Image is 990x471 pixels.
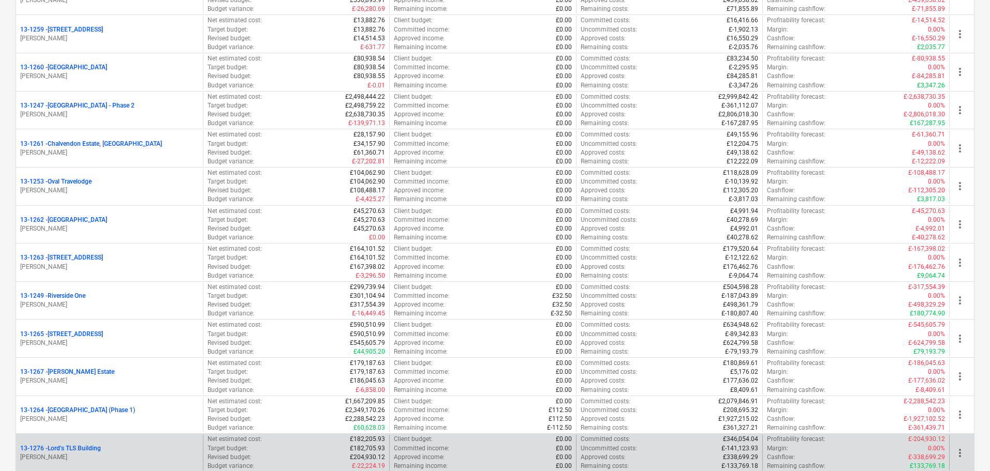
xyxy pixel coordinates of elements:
p: £0.00 [556,271,572,280]
p: Remaining income : [394,195,448,204]
div: 13-1259 -[STREET_ADDRESS][PERSON_NAME] [20,25,199,43]
p: £104,062.90 [350,169,385,177]
p: £-16,550.29 [912,34,945,43]
p: £0.00 [556,207,572,216]
p: £112,305.20 [723,186,758,195]
span: more_vert [954,332,966,345]
p: 13-1249 - Riverside One [20,292,85,300]
p: 0.00% [928,101,945,110]
span: more_vert [954,218,966,231]
p: Remaining cashflow : [767,119,825,128]
p: Cashflow : [767,110,795,119]
p: £0.00 [556,186,572,195]
p: £28,157.90 [353,130,385,139]
div: 13-1260 -[GEOGRAPHIC_DATA][PERSON_NAME] [20,63,199,81]
p: Target budget : [208,292,248,300]
p: Approved costs : [581,110,626,119]
p: Profitability forecast : [767,245,825,253]
p: £4,992.01 [730,224,758,233]
p: 0.00% [928,140,945,148]
p: £-12,122.62 [725,253,758,262]
p: £-4,425.27 [356,195,385,204]
p: £45,270.63 [353,224,385,233]
p: Client budget : [394,16,433,25]
p: Target budget : [208,177,248,186]
p: Committed costs : [581,283,630,292]
p: Revised budget : [208,263,252,271]
span: more_vert [954,370,966,383]
p: Remaining income : [394,119,448,128]
p: Uncommitted costs : [581,25,637,34]
p: [PERSON_NAME] [20,72,199,81]
p: Cashflow : [767,186,795,195]
div: 13-1265 -[STREET_ADDRESS][PERSON_NAME] [20,330,199,347]
p: Committed income : [394,292,449,300]
p: Budget variance : [208,43,254,52]
p: Remaining income : [394,233,448,242]
p: £13,882.76 [353,16,385,25]
p: Committed costs : [581,245,630,253]
p: Committed costs : [581,207,630,216]
div: 13-1261 -Chalvendon Estate, [GEOGRAPHIC_DATA][PERSON_NAME] [20,140,199,157]
p: 13-1247 - [GEOGRAPHIC_DATA] - Phase 2 [20,101,135,110]
p: Target budget : [208,101,248,110]
p: £-167,398.02 [908,245,945,253]
p: £2,035.77 [917,43,945,52]
p: Remaining cashflow : [767,43,825,52]
p: Target budget : [208,63,248,72]
p: £-40,278.62 [912,233,945,242]
p: Target budget : [208,216,248,224]
p: Budget variance : [208,81,254,90]
p: Remaining costs : [581,81,629,90]
p: Remaining costs : [581,43,629,52]
p: £83,234.50 [727,54,758,63]
p: Remaining income : [394,157,448,166]
p: £0.00 [556,93,572,101]
p: £-1,902.13 [729,25,758,34]
p: £-317,554.39 [908,283,945,292]
p: 13-1253 - Oval Travelodge [20,177,92,186]
p: £16,416.66 [727,16,758,25]
p: £179,520.64 [723,245,758,253]
p: Net estimated cost : [208,245,262,253]
p: Budget variance : [208,233,254,242]
p: £0.00 [556,110,572,119]
p: 13-1259 - [STREET_ADDRESS] [20,25,103,34]
p: £-12,222.09 [912,157,945,166]
p: £0.00 [556,119,572,128]
p: £14,514.53 [353,34,385,43]
p: £0.00 [556,253,572,262]
p: Approved costs : [581,186,626,195]
p: Approved costs : [581,34,626,43]
p: Net estimated cost : [208,93,262,101]
p: Client budget : [394,245,433,253]
p: £167,287.95 [910,119,945,128]
p: £-14,514.52 [912,16,945,25]
p: Margin : [767,63,788,72]
p: £13,882.76 [353,25,385,34]
p: Committed income : [394,63,449,72]
p: Revised budget : [208,148,252,157]
p: £80,938.54 [353,54,385,63]
p: £-71,855.89 [912,5,945,13]
p: £-3,817.03 [729,195,758,204]
p: £-112,305.20 [908,186,945,195]
p: £-80,938.55 [912,54,945,63]
p: £0.00 [556,157,572,166]
p: £-3,296.50 [356,271,385,280]
p: £-49,138.62 [912,148,945,157]
p: Committed income : [394,25,449,34]
p: £-2,295.95 [729,63,758,72]
span: more_vert [954,294,966,307]
p: £80,938.54 [353,63,385,72]
p: Committed costs : [581,169,630,177]
p: £40,278.62 [727,233,758,242]
p: £-9,064.74 [729,271,758,280]
p: £49,155.96 [727,130,758,139]
p: Profitability forecast : [767,93,825,101]
p: [PERSON_NAME] [20,224,199,233]
p: [PERSON_NAME] [20,110,199,119]
p: Uncommitted costs : [581,253,637,262]
p: £12,222.09 [727,157,758,166]
p: Approved income : [394,148,445,157]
